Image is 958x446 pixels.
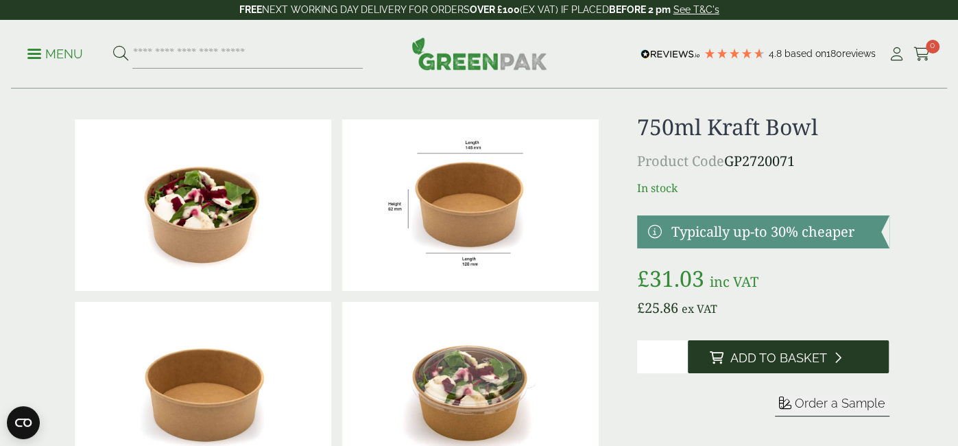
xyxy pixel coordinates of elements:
strong: BEFORE 2 pm [609,4,671,15]
img: Kraft Bowl 750ml With Goats Cheese Salad Open [75,119,331,291]
p: GP2720071 [637,151,889,172]
h1: 750ml Kraft Bowl [637,114,889,140]
div: 4.78 Stars [704,47,765,60]
span: Based on [785,48,826,59]
span: reviews [842,48,876,59]
a: 0 [913,44,931,64]
span: Product Code [637,152,724,170]
bdi: 31.03 [637,263,704,293]
span: ex VAT [682,301,717,316]
span: £ [637,298,645,317]
strong: OVER £100 [470,4,520,15]
strong: FREE [239,4,262,15]
button: Order a Sample [775,395,889,416]
p: In stock [637,180,889,196]
a: Menu [27,46,83,60]
span: Order a Sample [795,396,885,410]
img: KraftBowl_750 [342,119,599,291]
span: 4.8 [769,48,785,59]
a: See T&C's [673,4,719,15]
img: GreenPak Supplies [411,37,547,70]
span: Add to Basket [730,351,827,366]
span: 0 [926,40,939,54]
span: inc VAT [710,272,758,291]
img: REVIEWS.io [640,49,700,59]
bdi: 25.86 [637,298,678,317]
p: Menu [27,46,83,62]
button: Add to Basket [688,340,889,373]
i: Cart [913,47,931,61]
button: Open CMP widget [7,406,40,439]
span: 180 [826,48,842,59]
i: My Account [888,47,905,61]
span: £ [637,263,649,293]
